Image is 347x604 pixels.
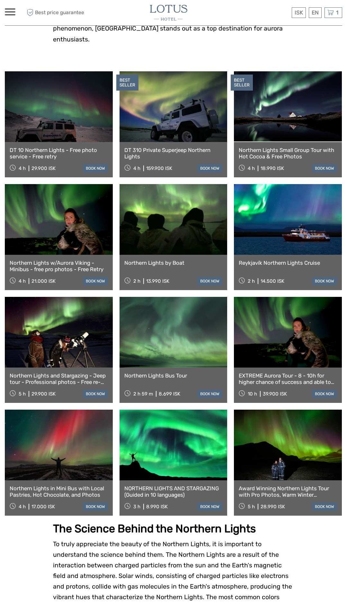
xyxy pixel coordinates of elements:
[31,165,56,171] div: 29.900 ISK
[124,260,223,266] a: Northern Lights by Boat
[19,504,26,510] span: 4 h
[146,278,169,284] div: 13.990 ISK
[197,164,222,173] a: book now
[312,390,337,398] a: book now
[31,391,56,397] div: 29.900 ISK
[83,502,108,511] a: book now
[133,504,140,510] span: 3 h
[261,278,284,284] div: 14.500 ISK
[261,165,284,171] div: 18.990 ISK
[159,391,180,397] div: 8.699 ISK
[133,391,153,397] span: 2 h 59 m
[116,75,138,91] div: BEST SELLER
[124,147,223,160] a: DT 310 Private Superjeep Northern Lights
[248,165,255,171] span: 4 h
[248,504,255,510] span: 5 h
[239,147,337,160] a: Northern Lights Small Group Tour with Hot Cocoa & Free Photos
[239,260,337,266] a: Reykjavík Northern Lights Cruise
[31,278,56,284] div: 21.000 ISK
[10,372,108,386] a: Northern Lights and Stargazing - Jeep tour - Professional photos - Free re-run
[31,504,55,510] div: 17.000 ISK
[83,390,108,398] a: book now
[19,165,26,171] span: 4 h
[124,485,223,498] a: NORTHERN LIGHTS AND STARGAZING (Guided in 10 languages)
[312,502,337,511] a: book now
[83,164,108,173] a: book now
[10,485,108,498] a: Northern Lights in Mini Bus with Local Pastries, Hot Chocolate, and Photos
[312,164,337,173] a: book now
[335,9,339,16] span: 1
[146,165,172,171] div: 159.900 ISK
[19,391,26,397] span: 5 h
[197,502,222,511] a: book now
[295,9,303,16] span: ISK
[239,372,337,386] a: EXTREME Aurora Tour - 8 - 10h for higher chance of success and able to drive farther - Snacks inc...
[124,372,223,379] a: Northern Lights Bus Tour
[312,277,337,285] a: book now
[197,277,222,285] a: book now
[10,260,108,273] a: Northern Lights w/Aurora Viking -Minibus - free pro photos - Free Retry
[10,147,108,160] a: DT 10 Northern Lights - Free photo service - Free retry
[133,278,140,284] span: 2 h
[133,165,140,171] span: 4 h
[197,390,222,398] a: book now
[146,504,168,510] div: 8.990 ISK
[25,7,89,18] span: Best price guarantee
[150,5,187,21] img: 3065-b7107863-13b3-4aeb-8608-4df0d373a5c0_logo_small.jpg
[261,504,285,510] div: 28.990 ISK
[239,485,337,498] a: Award Winning Northern Lights Tour with Pro Photos, Warm Winter Snowsuits, Outdoor Chairs and Tra...
[19,278,26,284] span: 4 h
[248,278,255,284] span: 2 h
[263,391,287,397] div: 39.900 ISK
[83,277,108,285] a: book now
[231,75,253,91] div: BEST SELLER
[53,522,256,535] strong: The Science Behind the Northern Lights
[248,391,257,397] span: 10 h
[309,7,322,18] div: EN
